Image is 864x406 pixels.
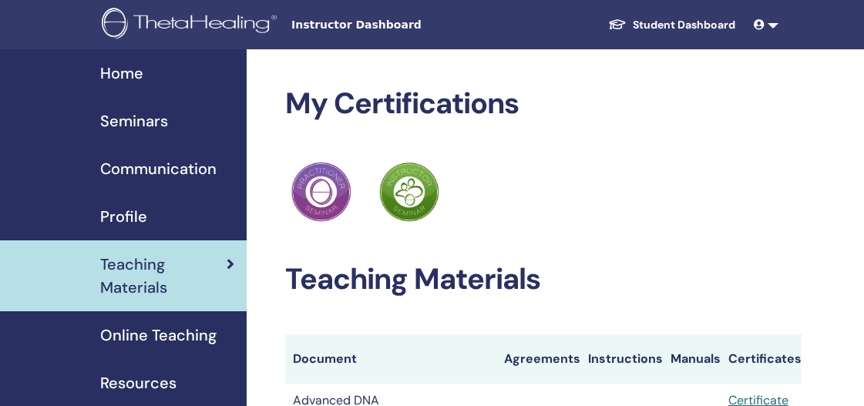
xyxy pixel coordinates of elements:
img: Practitioner [379,162,439,222]
span: Instructor Dashboard [291,17,523,33]
th: Agreements [496,334,580,384]
span: Seminars [100,109,168,133]
th: Instructions [580,334,663,384]
span: Resources [100,371,176,394]
span: Teaching Materials [100,253,227,299]
h2: Teaching Materials [285,262,802,297]
a: Student Dashboard [596,11,748,39]
img: Practitioner [291,162,351,222]
th: Document [285,334,496,384]
span: Profile [100,205,147,228]
th: Certificates [721,334,802,384]
span: Communication [100,157,217,180]
th: Manuals [663,334,721,384]
span: Online Teaching [100,324,217,347]
h2: My Certifications [285,86,802,122]
img: logo.png [102,8,282,42]
span: Home [100,62,143,85]
img: graduation-cap-white.svg [608,18,627,31]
